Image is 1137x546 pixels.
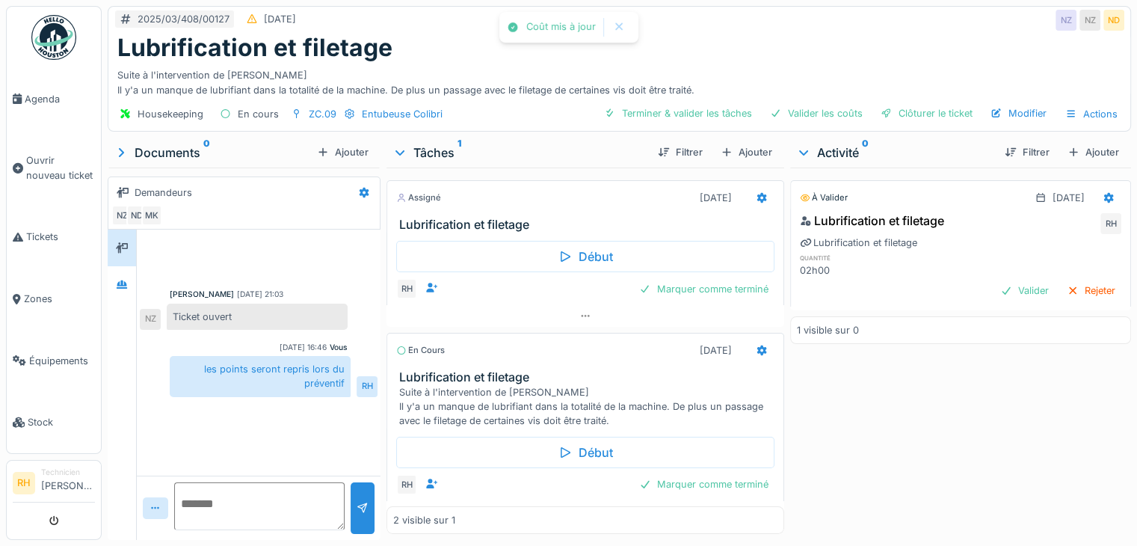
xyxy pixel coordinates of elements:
div: Début [396,241,774,272]
div: En cours [238,107,279,121]
div: ND [1103,10,1124,31]
div: Ticket ouvert [167,304,348,330]
div: Suite à l'intervention de [PERSON_NAME] Il y'a un manque de lubrifiant dans la totalité de la mac... [399,385,777,429]
h1: Lubrification et filetage [117,34,392,62]
sup: 1 [457,144,461,162]
div: Actions [1059,103,1124,125]
div: 02h00 [800,263,904,277]
span: Équipements [29,354,95,368]
div: Marquer comme terminé [633,474,774,494]
div: [PERSON_NAME] [170,289,234,300]
h6: quantité [800,253,904,263]
li: [PERSON_NAME] [41,467,95,499]
div: ZC.09 [309,107,336,121]
div: Technicien [41,467,95,478]
div: Ajouter [311,142,375,162]
div: Rejeter [1061,280,1121,301]
div: En cours [396,344,445,357]
div: Suite à l'intervention de [PERSON_NAME] Il y'a un manque de lubrifiant dans la totalité de la mac... [117,62,1121,96]
div: RH [1100,213,1121,234]
div: Entubeuse Colibri [362,107,443,121]
div: [DATE] 16:46 [280,342,327,353]
div: RH [396,278,417,299]
li: RH [13,472,35,494]
div: ND [126,205,147,226]
div: Lubrification et filetage [800,236,917,250]
div: Activité [796,144,993,162]
sup: 0 [203,144,210,162]
div: NZ [111,205,132,226]
a: Agenda [7,68,101,130]
div: Début [396,437,774,468]
img: Badge_color-CXgf-gQk.svg [31,15,76,60]
div: [DATE] 21:03 [237,289,283,300]
span: Agenda [25,92,95,106]
a: Zones [7,268,101,330]
div: Housekeeping [138,107,203,121]
div: À valider [800,191,848,204]
div: [DATE] [264,12,296,26]
div: Filtrer [999,142,1056,162]
a: Ouvrir nouveau ticket [7,130,101,206]
div: Coût mis à jour [526,21,596,34]
div: NZ [1056,10,1076,31]
div: MK [141,205,162,226]
div: [DATE] [700,191,732,205]
a: Équipements [7,330,101,392]
div: Tâches [392,144,646,162]
a: Stock [7,392,101,454]
div: Demandeurs [135,185,192,200]
span: Zones [24,292,95,306]
div: Marquer comme terminé [633,279,774,299]
span: Stock [28,415,95,429]
div: Valider les coûts [764,103,869,123]
a: Tickets [7,206,101,269]
div: NZ [140,309,161,330]
div: Valider [994,280,1055,301]
div: 2025/03/408/00127 [138,12,229,26]
div: Lubrification et filetage [800,212,944,230]
div: Modifier [985,103,1053,123]
div: Ajouter [715,142,778,162]
h3: Lubrification et filetage [399,218,777,232]
div: Assigné [396,191,441,204]
h3: Lubrification et filetage [399,370,777,384]
span: Tickets [26,230,95,244]
div: NZ [1079,10,1100,31]
div: Clôturer le ticket [875,103,979,123]
div: 2 visible sur 1 [393,513,455,527]
div: Filtrer [652,142,709,162]
div: Terminer & valider les tâches [598,103,758,123]
div: [DATE] [1053,191,1085,205]
div: Documents [114,144,311,162]
sup: 0 [862,144,869,162]
div: RH [396,474,417,495]
div: 1 visible sur 0 [797,323,859,337]
div: RH [357,376,378,397]
div: les points seront repris lors du préventif [170,356,351,396]
div: Ajouter [1061,142,1125,162]
span: Ouvrir nouveau ticket [26,153,95,182]
div: [DATE] [700,343,732,358]
a: RH Technicien[PERSON_NAME] [13,467,95,503]
div: Vous [330,342,348,353]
